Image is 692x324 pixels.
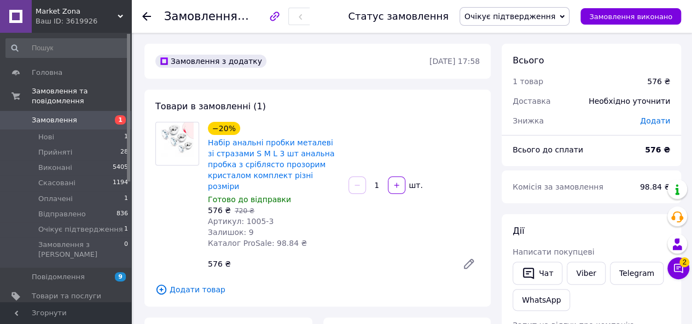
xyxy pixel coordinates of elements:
div: −20% [208,122,240,135]
div: Повернутися назад [142,11,151,22]
span: Замовлення [164,10,237,23]
a: Редагувати [458,253,480,275]
span: 576 ₴ [208,206,231,215]
span: 0 [124,240,128,260]
span: Оплачені [38,194,73,204]
span: Написати покупцеві [513,248,594,256]
div: Статус замовлення [348,11,449,22]
span: Очікує підтвердження [464,12,555,21]
span: Товари та послуги [32,291,101,301]
div: 576 ₴ [203,256,453,272]
span: 720 ₴ [235,207,254,215]
span: Додати [640,116,670,125]
div: Ваш ID: 3619926 [36,16,131,26]
span: 1 [124,132,128,142]
span: Скасовані [38,178,75,188]
span: 1 товар [513,77,543,86]
span: Market Zona [36,7,118,16]
span: 28 [120,148,128,157]
span: 1 [124,225,128,234]
span: Прийняті [38,148,72,157]
span: Дії [513,226,524,236]
span: Доставка [513,97,550,105]
span: Залишок: 9 [208,228,254,237]
b: 576 ₴ [645,145,670,154]
a: WhatsApp [513,289,570,311]
span: Очікує підтвердження [38,225,123,234]
span: 1194 [113,178,128,188]
span: 1 [124,194,128,204]
span: 836 [117,209,128,219]
span: Готово до відправки [208,195,291,204]
button: Чат з покупцем2 [667,257,689,279]
span: Замовлення з [PERSON_NAME] [38,240,124,260]
span: Додати товар [155,284,480,296]
span: Повідомлення [32,272,85,282]
span: 98.84 ₴ [640,182,670,191]
span: 9 [115,272,126,281]
span: Виконані [38,163,72,173]
span: Каталог ProSale: 98.84 ₴ [208,239,307,248]
span: Нові [38,132,54,142]
button: Чат [513,262,562,285]
img: Набір анальні пробки металеві зі стразами S M L 3 шт анальна пробка з сріблясто прозорим кристало... [161,122,193,165]
div: шт. [406,180,424,191]
span: Відправлено [38,209,86,219]
input: Пошук [5,38,129,58]
span: Замовлення виконано [589,13,672,21]
span: Артикул: 1005-3 [208,217,274,226]
span: Головна [32,68,62,78]
a: Набір анальні пробки металеві зі стразами S M L 3 шт анальна пробка з сріблясто прозорим кристало... [208,138,334,191]
div: Замовлення з додатку [155,55,266,68]
span: Замовлення та повідомлення [32,86,131,106]
time: [DATE] 17:58 [429,57,480,66]
span: Товари в замовленні (1) [155,101,266,111]
span: Всього до сплати [513,145,583,154]
span: 5405 [113,163,128,173]
span: 2 [679,254,689,264]
div: Необхідно уточнити [582,89,677,113]
span: Комісія за замовлення [513,182,603,191]
span: Замовлення [32,115,77,125]
a: Telegram [610,262,664,285]
a: Viber [567,262,605,285]
span: Всього [513,55,544,66]
button: Замовлення виконано [580,8,681,25]
span: 1 [115,115,126,125]
div: 576 ₴ [647,76,670,87]
span: Знижка [513,116,544,125]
